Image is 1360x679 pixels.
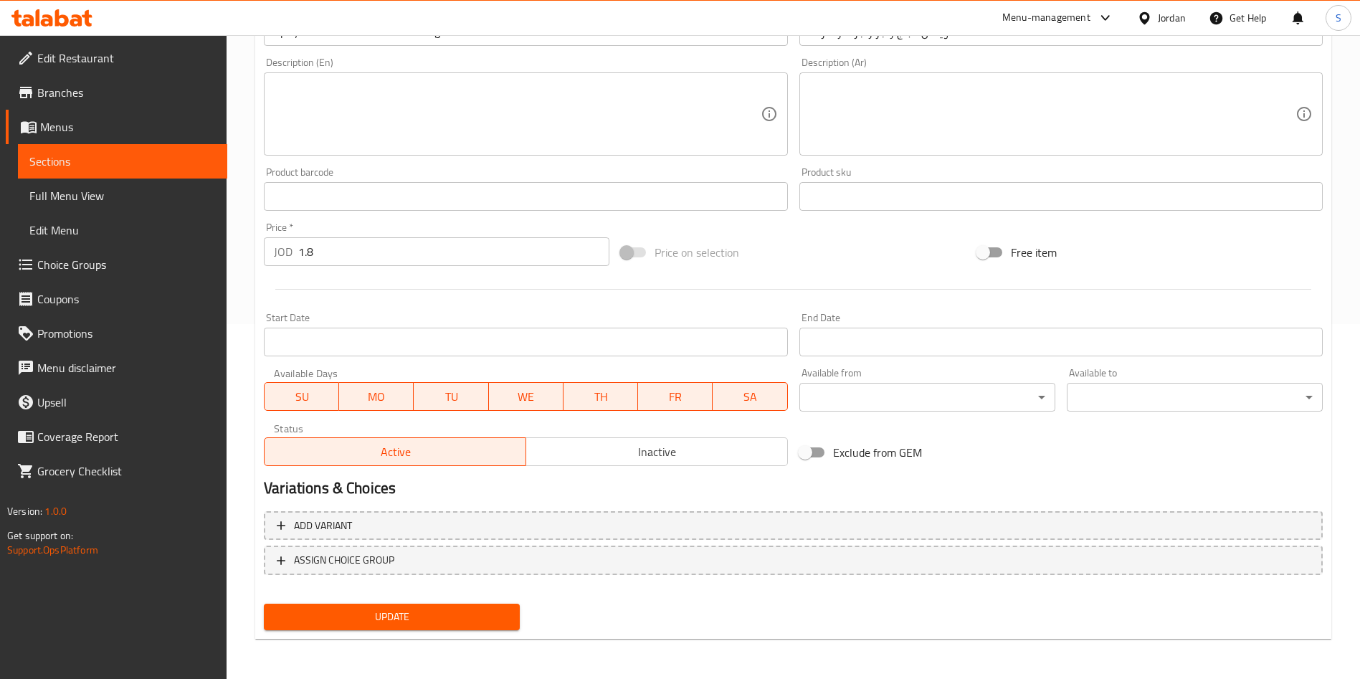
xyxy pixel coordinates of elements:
[569,386,632,407] span: TH
[644,386,707,407] span: FR
[414,382,488,411] button: TU
[713,382,787,411] button: SA
[6,454,227,488] a: Grocery Checklist
[799,182,1323,211] input: Please enter product sku
[6,41,227,75] a: Edit Restaurant
[18,179,227,213] a: Full Menu View
[6,75,227,110] a: Branches
[1011,244,1057,261] span: Free item
[37,394,216,411] span: Upsell
[532,442,782,462] span: Inactive
[264,511,1323,541] button: Add variant
[44,502,67,521] span: 1.0.0
[718,386,781,407] span: SA
[37,49,216,67] span: Edit Restaurant
[29,187,216,204] span: Full Menu View
[18,213,227,247] a: Edit Menu
[275,608,508,626] span: Update
[6,351,227,385] a: Menu disclaimer
[495,386,558,407] span: WE
[6,282,227,316] a: Coupons
[294,551,394,569] span: ASSIGN CHOICE GROUP
[345,386,408,407] span: MO
[37,359,216,376] span: Menu disclaimer
[37,256,216,273] span: Choice Groups
[564,382,638,411] button: TH
[29,222,216,239] span: Edit Menu
[6,385,227,419] a: Upsell
[638,382,713,411] button: FR
[294,517,352,535] span: Add variant
[37,428,216,445] span: Coverage Report
[264,546,1323,575] button: ASSIGN CHOICE GROUP
[264,478,1323,499] h2: Variations & Choices
[270,442,520,462] span: Active
[37,84,216,101] span: Branches
[339,382,414,411] button: MO
[526,437,788,466] button: Inactive
[6,247,227,282] a: Choice Groups
[274,243,293,260] p: JOD
[1158,10,1186,26] div: Jordan
[7,526,73,545] span: Get support on:
[264,382,339,411] button: SU
[1067,383,1323,412] div: ​
[6,316,227,351] a: Promotions
[6,110,227,144] a: Menus
[1002,9,1090,27] div: Menu-management
[37,290,216,308] span: Coupons
[833,444,922,461] span: Exclude from GEM
[270,386,333,407] span: SU
[799,383,1055,412] div: ​
[1336,10,1341,26] span: S
[18,144,227,179] a: Sections
[7,502,42,521] span: Version:
[37,462,216,480] span: Grocery Checklist
[655,244,739,261] span: Price on selection
[40,118,216,136] span: Menus
[6,419,227,454] a: Coverage Report
[37,325,216,342] span: Promotions
[29,153,216,170] span: Sections
[264,182,787,211] input: Please enter product barcode
[7,541,98,559] a: Support.OpsPlatform
[489,382,564,411] button: WE
[419,386,482,407] span: TU
[298,237,609,266] input: Please enter price
[264,604,520,630] button: Update
[264,437,526,466] button: Active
